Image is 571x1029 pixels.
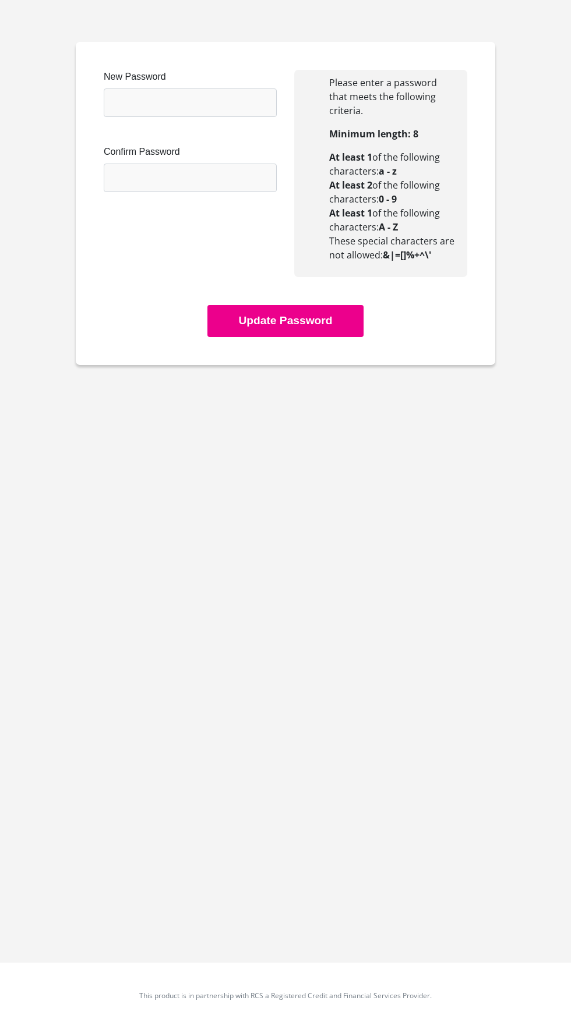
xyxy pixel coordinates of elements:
li: of the following characters: [329,178,456,206]
li: Please enter a password that meets the following criteria. [329,76,456,118]
b: &|=[]%+^\' [383,249,431,261]
b: At least 1 [329,151,372,164]
li: These special characters are not allowed: [329,234,456,262]
b: At least 2 [329,179,372,191]
input: Confirm Password [104,164,277,192]
label: New Password [104,70,277,84]
p: This product is in partnership with RCS a Registered Credit and Financial Services Provider. [84,991,487,1001]
b: a - z [379,165,397,178]
li: of the following characters: [329,206,456,234]
b: 0 - 9 [379,193,397,205]
b: Minimum length: 8 [329,127,418,140]
b: A - Z [379,221,398,233]
li: of the following characters: [329,150,456,178]
label: Confirm Password [104,145,277,159]
button: Update Password [207,305,363,337]
input: Enter new Password [104,88,277,117]
b: At least 1 [329,207,372,219]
